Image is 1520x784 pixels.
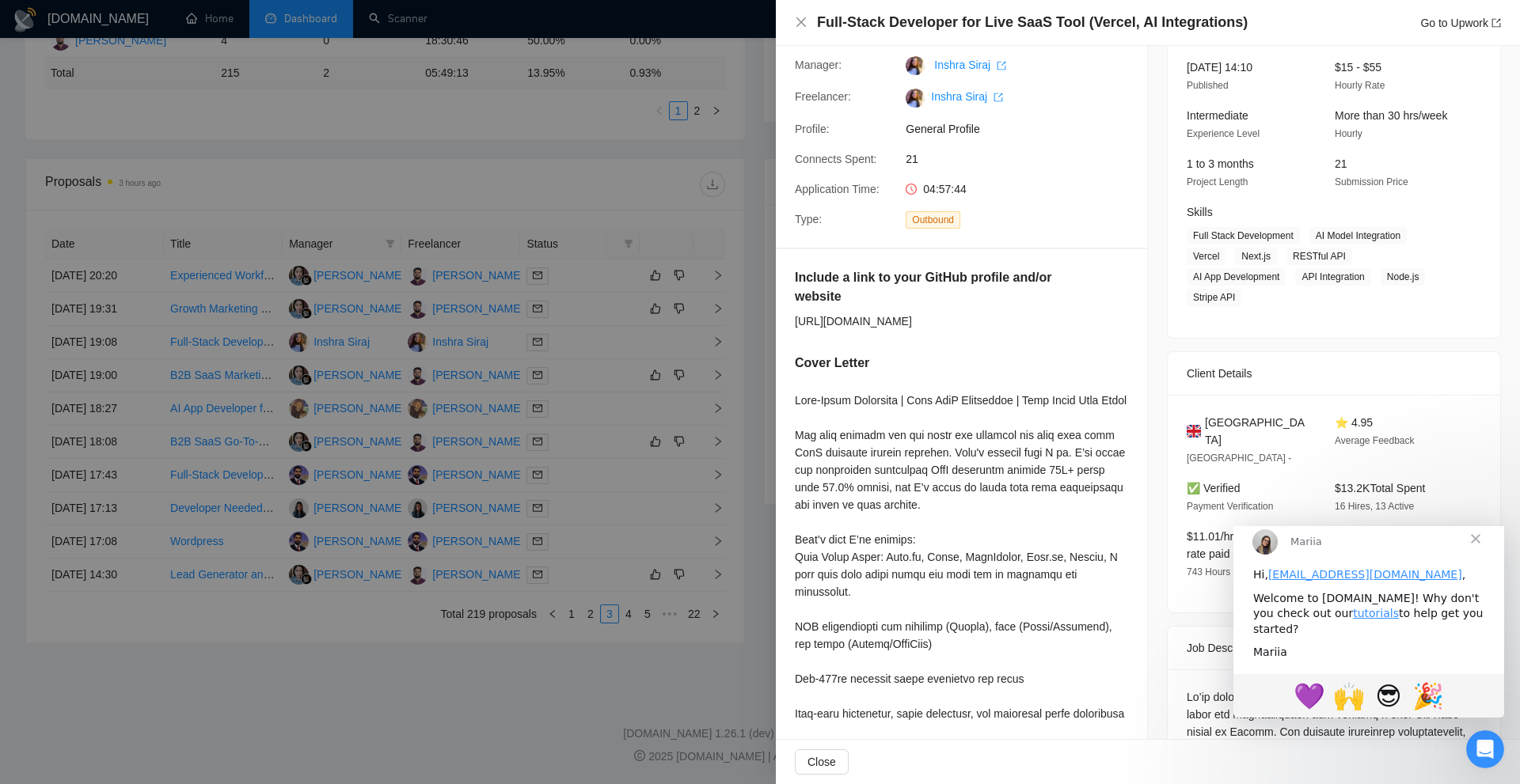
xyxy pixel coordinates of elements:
[795,213,822,225] span: Type:
[135,150,175,188] span: face with sunglasses reaction
[1187,352,1481,395] div: Client Details
[1187,128,1260,139] span: Experience Level
[1187,80,1229,91] span: Published
[1335,128,1362,139] span: Hourly
[994,93,1003,102] span: export
[817,13,1248,32] h4: Full-Stack Developer for Live SaaS Tool (Vercel, AI Integrations)
[795,749,849,775] button: Close
[934,59,1006,71] a: Inshra Siraj export
[35,42,229,55] a: [EMAIL_ADDRESS][DOMAIN_NAME]
[795,312,1102,330] div: [URL][DOMAIN_NAME]
[1335,109,1447,122] span: More than 30 hrs/week
[1335,176,1408,187] span: Submission Price
[807,753,836,771] span: Close
[997,61,1006,70] span: export
[20,65,251,112] div: Welcome to [DOMAIN_NAME]! Why don't you check out our to help get you started?
[1335,61,1381,74] span: $15 - $55
[795,16,807,29] button: Close
[1420,17,1501,29] a: Go to Upworkexport
[795,183,880,195] span: Application Time:
[795,59,842,71] span: Manager:
[1295,268,1370,286] span: API Integration
[1335,80,1385,91] span: Hourly Rate
[1187,109,1248,122] span: Intermediate
[1187,482,1241,494] span: ✅ Verified
[906,150,1143,168] span: 21
[906,89,925,108] img: c1e5qCQbuatLkCNS4p4zvQS8r2eHNDObt9LWdPkrAMdT6QvScd0lraEj2i5DCRxI8p
[906,120,1143,138] span: General Profile
[1335,435,1415,446] span: Average Feedback
[1187,289,1241,306] span: Stripe API
[56,150,96,188] span: purple heart reaction
[1235,248,1277,265] span: Next.js
[1187,501,1273,512] span: Payment Verification
[1187,268,1286,286] span: AI App Development
[1335,157,1347,170] span: 21
[795,354,869,373] h5: Cover Letter
[795,153,877,165] span: Connects Spent:
[175,150,215,188] span: tada reaction
[906,184,917,195] span: clock-circle
[795,90,851,103] span: Freelancer:
[1187,627,1481,669] div: Job Description
[795,123,830,135] span: Profile:
[931,90,1003,103] a: Inshra Siraj export
[142,155,168,185] span: 😎
[906,211,960,229] span: Outbound
[1286,248,1352,265] span: RESTful API
[1187,227,1300,244] span: Full Stack Development
[20,41,251,57] div: Hi, ,
[1466,730,1504,768] iframe: Intercom live chat
[100,155,131,185] span: 🙌
[1187,157,1254,170] span: 1 to 3 months
[1187,176,1248,187] span: Project Length
[1309,227,1407,244] span: AI Model Integration
[1187,453,1291,464] span: [GEOGRAPHIC_DATA] -
[20,119,251,134] div: Mariia
[795,16,807,28] span: close
[1335,482,1425,494] span: $13.2K Total Spent
[1205,414,1309,449] span: [GEOGRAPHIC_DATA]
[96,150,135,188] span: raised hands reaction
[179,155,211,185] span: 🎉
[1187,422,1201,440] img: 🇬🇧
[1335,416,1373,429] span: ⭐ 4.95
[795,268,1055,306] h5: Include a link to your GitHub profile and/or website
[1187,206,1213,218] span: Skills
[1187,61,1252,74] span: [DATE] 14:10
[1187,566,1230,578] span: 743 Hours
[60,155,92,185] span: 💜
[1335,501,1414,512] span: 16 Hires, 13 Active
[1491,18,1501,28] span: export
[1187,530,1288,560] span: $11.01/hr avg hourly rate paid
[1187,248,1225,265] span: Vercel
[1233,526,1504,718] iframe: Intercom live chat message
[923,183,967,195] span: 04:57:44
[1381,268,1426,286] span: Node.js
[120,81,165,93] a: tutorials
